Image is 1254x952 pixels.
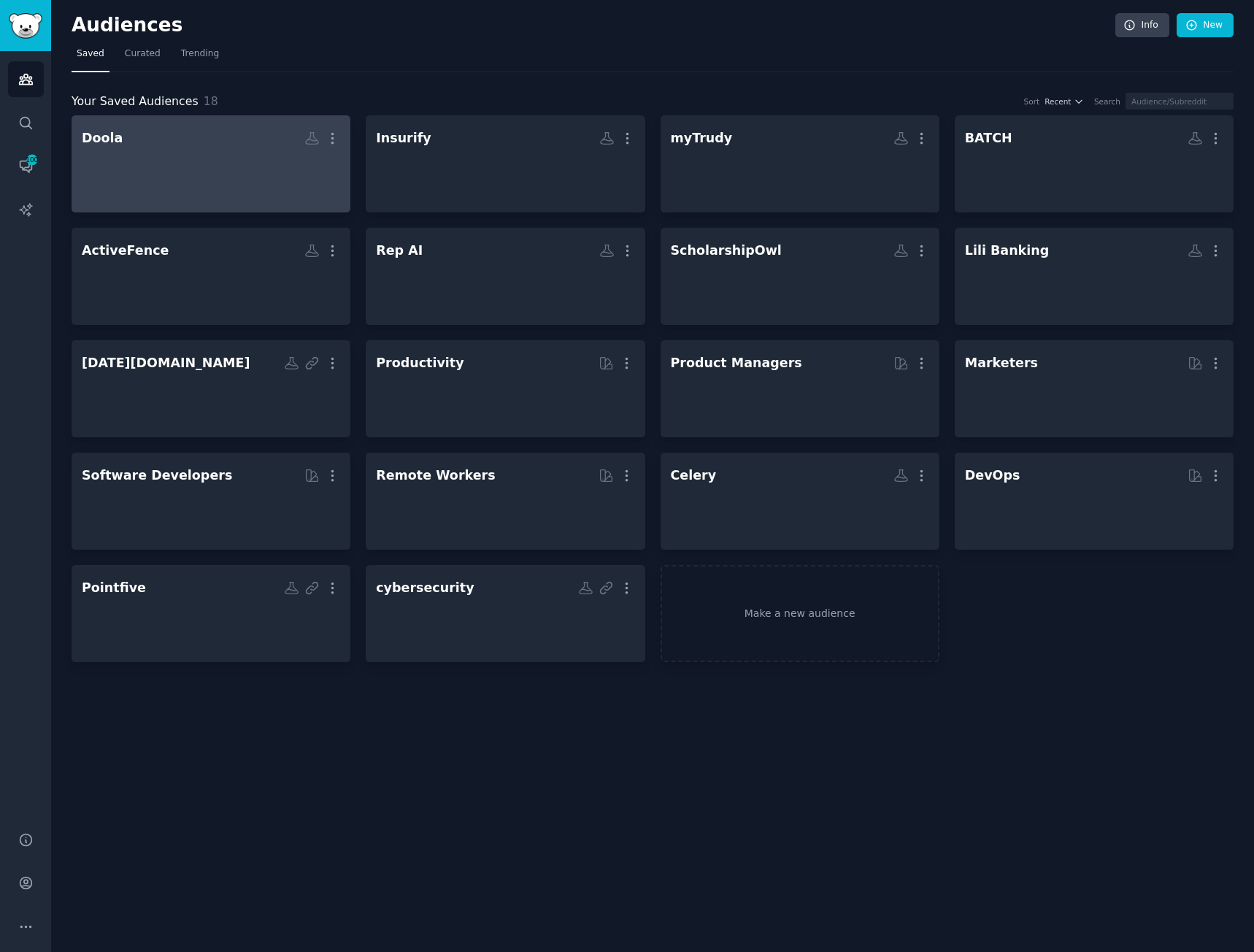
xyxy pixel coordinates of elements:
[376,354,463,372] div: Productivity
[1024,96,1040,107] div: Sort
[671,129,733,147] div: myTrudy
[965,354,1038,372] div: Marketers
[125,47,161,61] span: Curated
[82,129,123,147] div: Doola
[1115,13,1169,38] a: Info
[1177,13,1234,38] a: New
[661,565,939,662] a: Make a new audience
[955,115,1234,212] a: BATCH
[1094,96,1120,107] div: Search
[965,129,1012,147] div: BATCH
[26,155,39,165] span: 100
[82,242,169,260] div: ActiveFence
[366,228,645,325] a: Rep AI
[661,228,939,325] a: ScholarshipOwl
[9,13,42,39] img: GummySearch logo
[376,242,423,260] div: Rep AI
[671,467,717,485] div: Celery
[77,47,104,61] span: Saved
[955,228,1234,325] a: Lili Banking
[72,93,199,111] span: Your Saved Audiences
[661,115,939,212] a: myTrudy
[661,453,939,550] a: Celery
[1045,96,1084,107] button: Recent
[366,340,645,437] a: Productivity
[204,94,218,108] span: 18
[366,115,645,212] a: Insurify
[72,228,350,325] a: ActiveFence
[1126,93,1234,110] input: Audience/Subreddit
[181,47,219,61] span: Trending
[671,354,802,372] div: Product Managers
[82,579,146,597] div: Pointfive
[1045,96,1071,107] span: Recent
[176,42,224,72] a: Trending
[671,242,782,260] div: ScholarshipOwl
[82,467,232,485] div: Software Developers
[72,453,350,550] a: Software Developers
[72,115,350,212] a: Doola
[72,42,109,72] a: Saved
[661,340,939,437] a: Product Managers
[955,340,1234,437] a: Marketers
[72,565,350,662] a: Pointfive
[376,579,474,597] div: cybersecurity
[965,242,1049,260] div: Lili Banking
[965,467,1020,485] div: DevOps
[8,148,44,184] a: 100
[366,565,645,662] a: cybersecurity
[366,453,645,550] a: Remote Workers
[72,14,1115,37] h2: Audiences
[82,354,250,372] div: [DATE][DOMAIN_NAME]
[955,453,1234,550] a: DevOps
[120,42,166,72] a: Curated
[72,340,350,437] a: [DATE][DOMAIN_NAME]
[376,129,431,147] div: Insurify
[376,467,495,485] div: Remote Workers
